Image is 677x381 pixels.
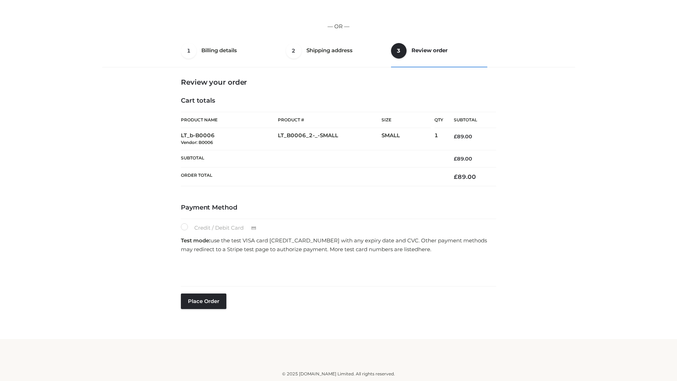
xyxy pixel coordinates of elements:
bdi: 89.00 [454,133,472,140]
h4: Payment Method [181,204,496,212]
span: £ [454,156,457,162]
label: Credit / Debit Card [181,223,264,232]
p: — OR — [105,22,572,31]
span: £ [454,133,457,140]
bdi: 89.00 [454,173,476,180]
bdi: 89.00 [454,156,472,162]
span: £ [454,173,458,180]
a: here [418,246,430,253]
td: LT_b-B0006 [181,128,278,150]
th: Subtotal [181,150,443,167]
th: Qty [434,112,443,128]
strong: Test mode: [181,237,211,244]
button: Place order [181,294,226,309]
p: use the test VISA card [CREDIT_CARD_NUMBER] with any expiry date and CVC. Other payment methods m... [181,236,496,254]
h4: Cart totals [181,97,496,105]
img: Credit / Debit Card [247,224,260,232]
td: SMALL [382,128,434,150]
td: 1 [434,128,443,150]
th: Product Name [181,112,278,128]
small: Vendor: B0006 [181,140,213,145]
th: Order Total [181,168,443,186]
iframe: Secure payment input frame [179,256,495,282]
th: Subtotal [443,112,496,128]
td: LT_B0006_2-_-SMALL [278,128,382,150]
div: © 2025 [DOMAIN_NAME] Limited. All rights reserved. [105,370,572,377]
h3: Review your order [181,78,496,86]
th: Product # [278,112,382,128]
th: Size [382,112,431,128]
